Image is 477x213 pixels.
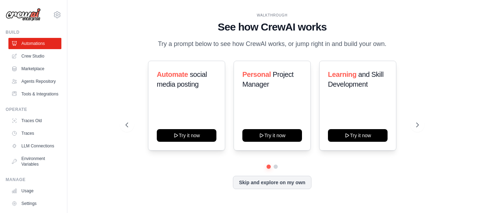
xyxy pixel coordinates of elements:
[126,13,418,18] div: WALKTHROUGH
[6,107,61,112] div: Operate
[8,63,61,74] a: Marketplace
[6,29,61,35] div: Build
[233,176,311,189] button: Skip and explore on my own
[8,198,61,209] a: Settings
[242,71,271,78] span: Personal
[328,129,388,142] button: Try it now
[242,71,294,88] span: Project Manager
[8,185,61,197] a: Usage
[157,71,188,78] span: Automate
[8,38,61,49] a: Automations
[8,115,61,126] a: Traces Old
[6,8,41,21] img: Logo
[8,76,61,87] a: Agents Repository
[126,21,418,33] h1: See how CrewAI works
[8,153,61,170] a: Environment Variables
[157,71,207,88] span: social media posting
[6,177,61,182] div: Manage
[242,129,302,142] button: Try it now
[8,128,61,139] a: Traces
[328,71,383,88] span: and Skill Development
[157,129,216,142] button: Try it now
[8,88,61,100] a: Tools & Integrations
[154,39,390,49] p: Try a prompt below to see how CrewAI works, or jump right in and build your own.
[8,140,61,152] a: LLM Connections
[328,71,356,78] span: Learning
[8,51,61,62] a: Crew Studio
